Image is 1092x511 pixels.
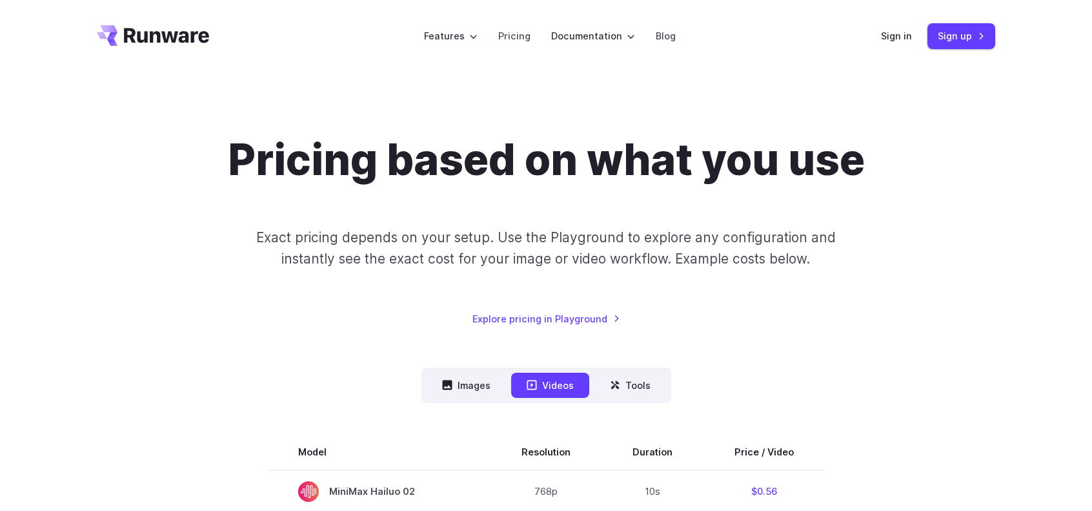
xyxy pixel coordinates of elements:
button: Videos [511,373,589,398]
th: Price / Video [703,434,825,470]
a: Blog [656,28,676,43]
a: Pricing [498,28,531,43]
a: Sign in [881,28,912,43]
a: Go to / [97,25,209,46]
label: Features [424,28,478,43]
a: Explore pricing in Playground [472,311,620,326]
p: Exact pricing depends on your setup. Use the Playground to explore any configuration and instantl... [232,227,860,270]
a: Sign up [927,23,995,48]
button: Images [427,373,506,398]
h1: Pricing based on what you use [228,134,865,185]
th: Duration [602,434,703,470]
button: Tools [594,373,666,398]
th: Resolution [490,434,602,470]
th: Model [267,434,490,470]
label: Documentation [551,28,635,43]
span: MiniMax Hailuo 02 [298,481,460,502]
